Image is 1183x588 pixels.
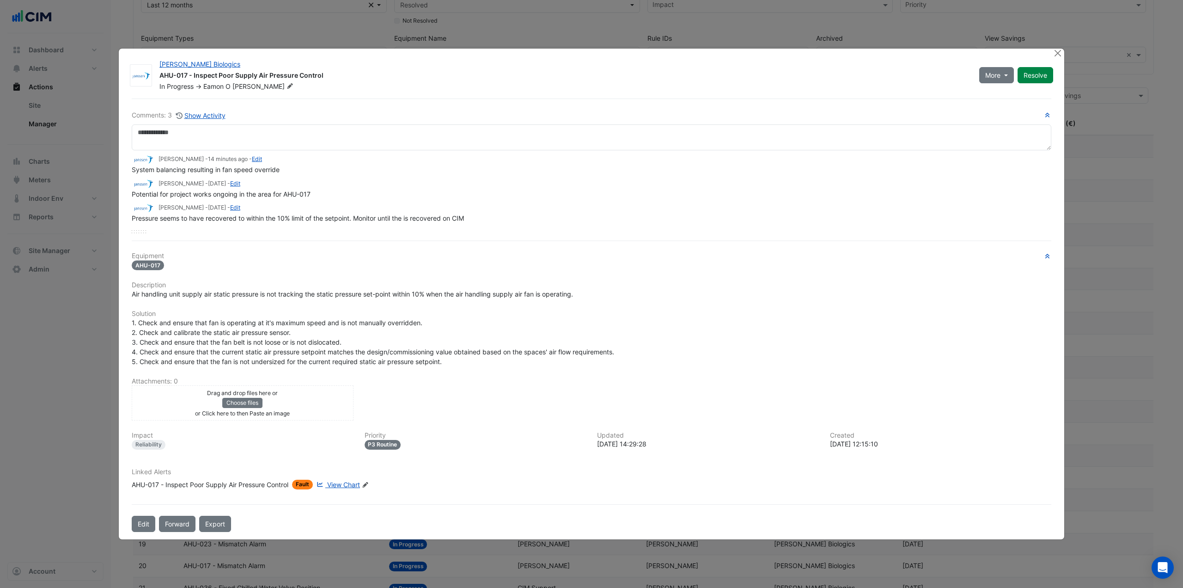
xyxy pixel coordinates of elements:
a: Edit [230,180,240,187]
span: 1. Check and ensure that fan is operating at it's maximum speed and is not manually overridden. 2... [132,319,614,365]
button: Close [1053,49,1062,58]
img: JnJ Janssen [132,155,155,165]
div: Comments: 3 [132,110,226,121]
span: [PERSON_NAME] [232,82,295,91]
small: [PERSON_NAME] - - [159,179,240,188]
span: Pressure seems to have recovered to within the 10% limit of the setpoint. Monitor until the is re... [132,214,464,222]
div: AHU-017 - Inspect Poor Supply Air Pressure Control [132,480,288,489]
h6: Priority [365,432,586,439]
h6: Attachments: 0 [132,378,1051,385]
img: JnJ Janssen [130,71,152,80]
h6: Linked Alerts [132,468,1051,476]
div: [DATE] 14:29:28 [597,439,819,449]
span: More [985,70,1000,80]
span: 2025-09-09 14:28:58 [208,180,226,187]
div: Open Intercom Messenger [1152,557,1174,579]
div: P3 Routine [365,440,401,450]
span: Potential for project works ongoing in the area for AHU-017 [132,190,311,198]
a: Edit [252,155,262,162]
span: -> [195,82,201,90]
fa-icon: Edit Linked Alerts [362,482,369,489]
span: Fault [292,480,313,489]
small: Drag and drop files here or [207,390,278,396]
a: View Chart [315,480,360,489]
div: Reliability [132,440,165,450]
span: In Progress [159,82,194,90]
small: [PERSON_NAME] - - [159,204,240,212]
button: Forward [159,516,195,532]
img: JnJ Janssen [132,179,155,189]
span: View Chart [327,481,360,489]
small: [PERSON_NAME] - - [159,155,262,163]
button: More [979,67,1014,83]
a: [PERSON_NAME] Biologics [159,60,240,68]
span: System balancing resulting in fan speed override [132,166,280,173]
a: Edit [230,204,240,211]
img: JnJ Janssen [132,203,155,213]
h6: Solution [132,310,1051,318]
span: Air handling unit supply air static pressure is not tracking the static pressure set-point within... [132,290,573,298]
h6: Updated [597,432,819,439]
h6: Created [830,432,1052,439]
a: Export [199,516,231,532]
span: AHU-017 [132,260,164,270]
span: 2025-09-24 14:29:28 [208,155,248,162]
h6: Impact [132,432,354,439]
h6: Description [132,281,1051,289]
small: or Click here to then Paste an image [195,410,290,417]
div: AHU-017 - Inspect Poor Supply Air Pressure Control [159,71,968,82]
button: Edit [132,516,155,532]
button: Choose files [222,398,262,408]
span: Eamon O [203,82,231,90]
div: [DATE] 12:15:10 [830,439,1052,449]
span: 2025-07-31 12:15:11 [208,204,226,211]
h6: Equipment [132,252,1051,260]
button: Resolve [1018,67,1053,83]
button: Show Activity [176,110,226,121]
